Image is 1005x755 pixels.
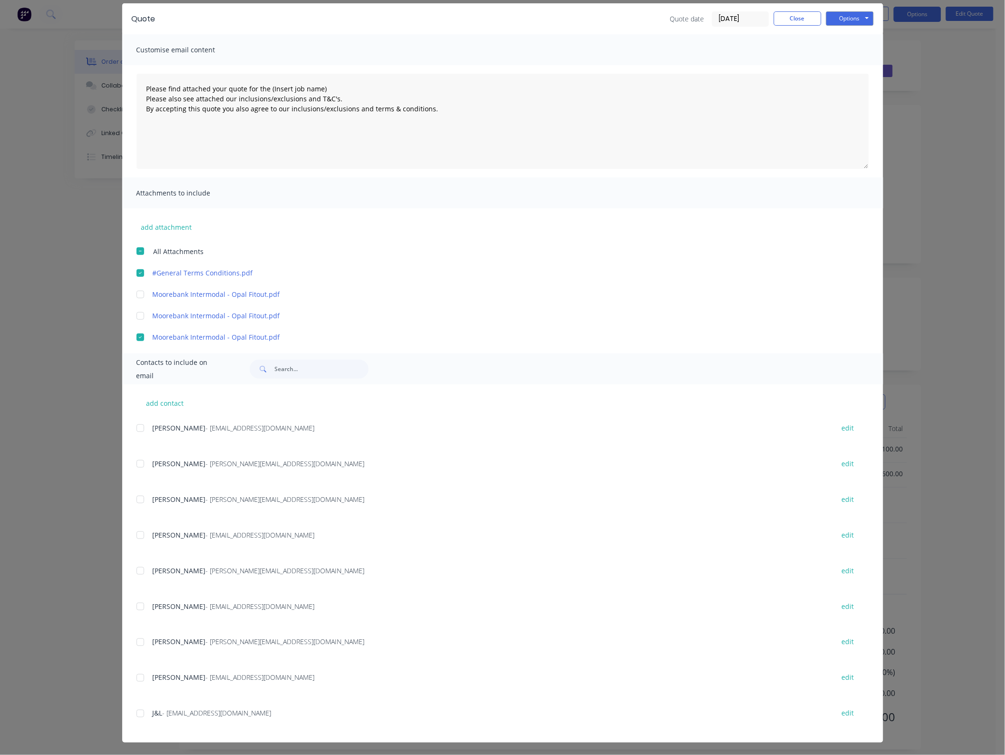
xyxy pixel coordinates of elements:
button: add attachment [137,220,197,234]
button: edit [836,564,860,577]
div: Quote [132,13,156,25]
span: [PERSON_NAME] [153,459,206,468]
span: [PERSON_NAME] [153,495,206,504]
span: [PERSON_NAME] [153,637,206,647]
span: All Attachments [154,246,204,256]
button: edit [836,529,860,541]
button: Options [826,11,874,26]
button: edit [836,671,860,684]
span: - [EMAIL_ADDRESS][DOMAIN_NAME] [163,709,272,718]
a: Moorebank Intermodal - Opal Fitout.pdf [153,311,825,321]
span: - [PERSON_NAME][EMAIL_ADDRESS][DOMAIN_NAME] [206,495,365,504]
button: edit [836,422,860,434]
span: [PERSON_NAME] [153,566,206,575]
button: Close [774,11,821,26]
span: - [PERSON_NAME][EMAIL_ADDRESS][DOMAIN_NAME] [206,459,365,468]
span: Quote date [670,14,704,24]
span: [PERSON_NAME] [153,423,206,432]
span: - [PERSON_NAME][EMAIL_ADDRESS][DOMAIN_NAME] [206,637,365,647]
a: Moorebank Intermodal - Opal Fitout.pdf [153,332,825,342]
span: J&L [153,709,163,718]
span: - [EMAIL_ADDRESS][DOMAIN_NAME] [206,673,315,682]
input: Search... [274,360,369,379]
span: [PERSON_NAME] [153,602,206,611]
span: [PERSON_NAME] [153,530,206,539]
span: - [EMAIL_ADDRESS][DOMAIN_NAME] [206,423,315,432]
button: add contact [137,396,194,410]
span: Contacts to include on email [137,356,226,382]
a: Moorebank Intermodal - Opal Fitout.pdf [153,289,825,299]
button: edit [836,493,860,506]
button: edit [836,636,860,648]
span: Attachments to include [137,186,241,200]
span: - [EMAIL_ADDRESS][DOMAIN_NAME] [206,602,315,611]
a: #General Terms Conditions.pdf [153,268,825,278]
span: - [EMAIL_ADDRESS][DOMAIN_NAME] [206,530,315,539]
span: [PERSON_NAME] [153,673,206,682]
textarea: Please find attached your quote for the (Insert job name) Please also see attached our inclusions... [137,74,869,169]
span: - [PERSON_NAME][EMAIL_ADDRESS][DOMAIN_NAME] [206,566,365,575]
button: edit [836,457,860,470]
span: Customise email content [137,43,241,57]
button: edit [836,707,860,720]
button: edit [836,600,860,613]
